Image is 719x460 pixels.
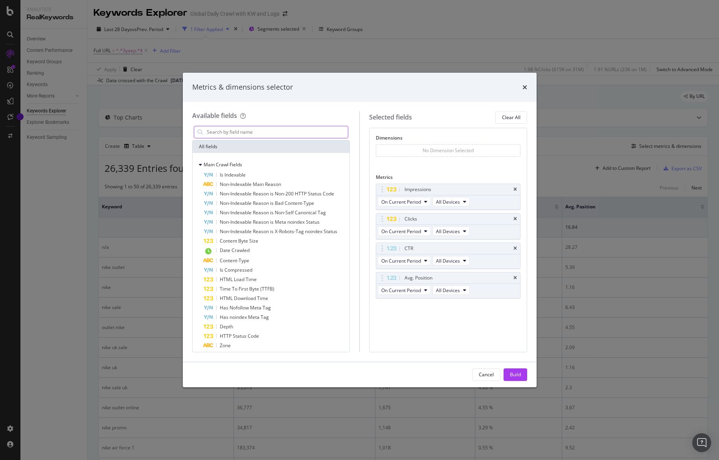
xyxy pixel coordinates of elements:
span: HTML Load Time [220,276,257,283]
button: Cancel [472,368,500,381]
div: ImpressionstimesOn Current PeriodAll Devices [376,184,520,210]
div: All fields [193,140,350,153]
div: ClickstimesOn Current PeriodAll Devices [376,213,520,239]
span: Is Indexable [220,171,246,178]
div: times [522,82,527,92]
div: Avg. Position [405,274,432,282]
span: Non-Indexable Main Reason [220,181,281,188]
div: Dimensions [376,134,520,144]
div: Metrics & dimensions selector [192,82,293,92]
div: Open Intercom Messenger [692,433,711,452]
button: Clear All [495,111,527,124]
input: Search by field name [206,126,348,138]
button: On Current Period [378,226,431,236]
div: times [513,276,517,280]
span: Has Nofollow Meta Tag [220,304,271,311]
button: Build [504,368,527,381]
button: On Current Period [378,285,431,295]
span: HTTP Status Code [220,333,259,339]
div: Avg. PositiontimesOn Current PeriodAll Devices [376,272,520,298]
button: All Devices [432,226,470,236]
div: Impressions [405,186,431,193]
span: Non-Indexable Reason is X-Robots-Tag noindex Status [220,228,337,235]
span: Content Byte Size [220,237,258,244]
span: On Current Period [381,287,421,294]
span: Is Compressed [220,267,252,273]
div: Cancel [479,371,494,378]
span: Non-Indexable Reason is Bad Content-Type [220,200,314,206]
span: Time To First Byte (TTFB) [220,285,274,292]
button: All Devices [432,197,470,206]
span: Main Crawl Fields [204,161,242,168]
span: Depth [220,323,233,330]
div: No Dimension Selected [423,147,474,154]
span: On Current Period [381,258,421,264]
div: CTR [405,245,413,252]
button: On Current Period [378,197,431,206]
span: Content-Type [220,257,249,264]
span: All Devices [436,258,460,264]
span: Non-Indexable Reason is Non-200 HTTP Status Code [220,190,334,197]
div: times [513,187,517,192]
span: All Devices [436,228,460,235]
div: times [513,246,517,251]
span: Non-Indexable Reason is Non-Self Canonical Tag [220,209,326,216]
div: Selected fields [369,113,412,122]
span: On Current Period [381,199,421,205]
button: All Devices [432,256,470,265]
div: Metrics [376,174,520,184]
div: modal [183,73,537,387]
span: Non-Indexable Reason is Meta noindex Status [220,219,320,225]
div: CTRtimesOn Current PeriodAll Devices [376,243,520,269]
div: Clicks [405,215,417,223]
div: times [513,217,517,221]
span: Has noindex Meta Tag [220,314,269,320]
span: All Devices [436,287,460,294]
button: All Devices [432,285,470,295]
div: Clear All [502,114,520,121]
button: On Current Period [378,256,431,265]
span: Date Crawled [220,247,250,254]
span: Zone [220,342,231,349]
span: On Current Period [381,228,421,235]
span: All Devices [436,199,460,205]
span: HTML Download Time [220,295,268,302]
div: Build [510,371,521,378]
div: Available fields [192,111,237,120]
